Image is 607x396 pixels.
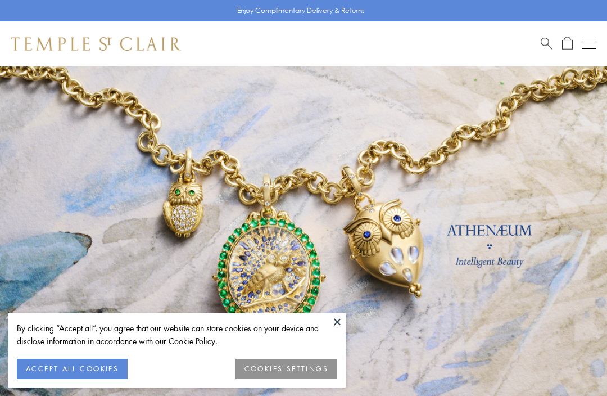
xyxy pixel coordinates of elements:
div: By clicking “Accept all”, you agree that our website can store cookies on your device and disclos... [17,322,337,348]
button: Open navigation [582,37,596,51]
img: Temple St. Clair [11,37,181,51]
button: COOKIES SETTINGS [235,359,337,379]
iframe: Gorgias live chat messenger [551,343,596,385]
a: Search [541,37,552,51]
p: Enjoy Complimentary Delivery & Returns [237,5,365,16]
button: ACCEPT ALL COOKIES [17,359,128,379]
a: Open Shopping Bag [562,37,573,51]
